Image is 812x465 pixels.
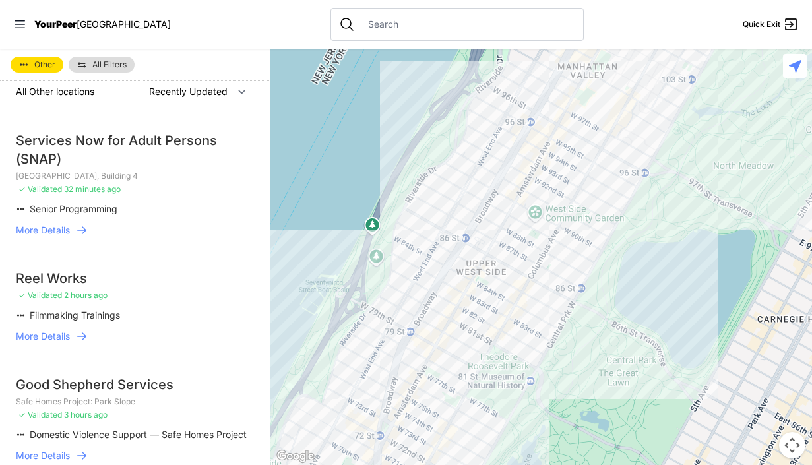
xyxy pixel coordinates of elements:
[64,184,121,194] span: 32 minutes ago
[16,330,70,343] span: More Details
[34,20,171,28] a: YourPeer[GEOGRAPHIC_DATA]
[30,203,117,214] span: Senior Programming
[92,61,127,69] span: All Filters
[30,429,247,440] span: Domestic Violence Support — Safe Homes Project
[69,57,135,73] a: All Filters
[360,18,575,31] input: Search
[34,18,77,30] span: YourPeer
[64,410,108,419] span: 3 hours ago
[16,224,70,237] span: More Details
[16,330,255,343] a: More Details
[18,184,62,194] span: ✓ Validated
[16,131,255,168] div: Services Now for Adult Persons (SNAP)
[16,375,255,394] div: Good Shepherd Services
[16,449,255,462] a: More Details
[64,290,108,300] span: 2 hours ago
[274,448,317,465] a: Open this area in Google Maps (opens a new window)
[16,396,255,407] p: Safe Homes Project: Park Slope
[274,448,317,465] img: Google
[743,16,799,32] a: Quick Exit
[18,410,62,419] span: ✓ Validated
[34,61,55,69] span: Other
[16,449,70,462] span: More Details
[779,432,805,458] button: Map camera controls
[11,57,63,73] a: Other
[16,86,94,97] span: All Other locations
[16,269,255,288] div: Reel Works
[16,224,255,237] a: More Details
[743,19,780,30] span: Quick Exit
[18,290,62,300] span: ✓ Validated
[30,309,120,321] span: Filmmaking Trainings
[16,171,255,181] p: [GEOGRAPHIC_DATA], Building 4
[77,18,171,30] span: [GEOGRAPHIC_DATA]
